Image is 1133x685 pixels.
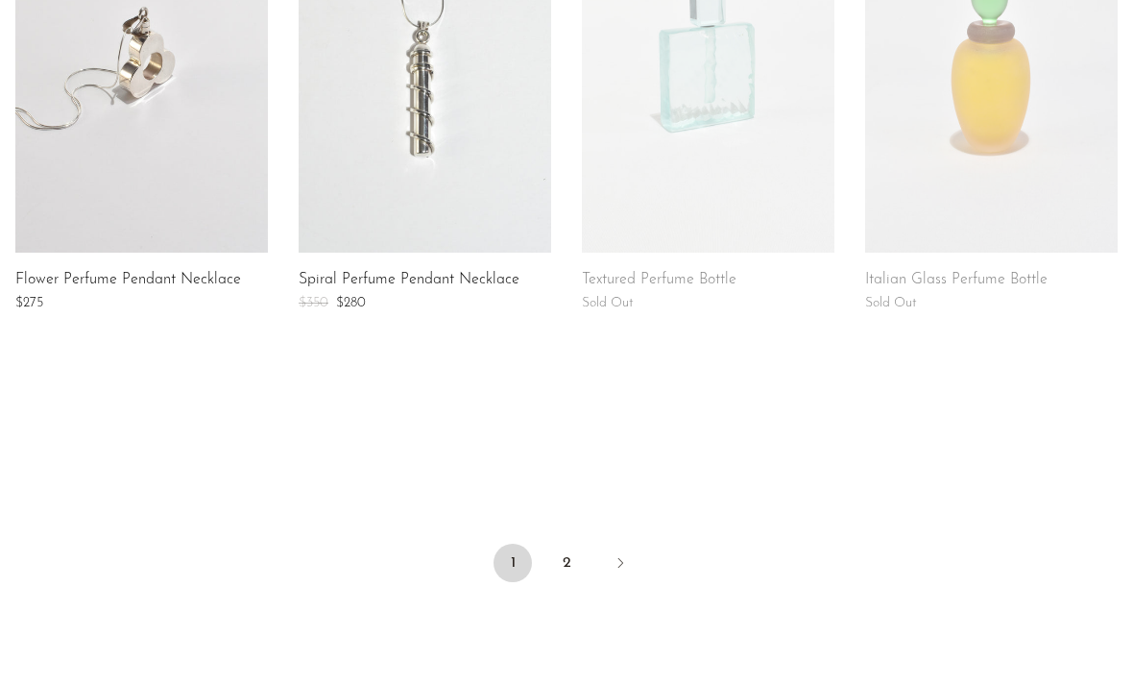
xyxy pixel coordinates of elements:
a: Spiral Perfume Pendant Necklace [299,272,519,289]
a: Italian Glass Perfume Bottle [865,272,1048,289]
a: Textured Perfume Bottle [582,272,736,289]
a: Flower Perfume Pendant Necklace [15,272,241,289]
span: $350 [299,296,328,310]
span: 1 [494,544,532,582]
span: Sold Out [582,296,634,310]
a: 2 [547,544,586,582]
a: Next [601,544,639,586]
span: $275 [15,296,43,310]
span: $280 [336,296,366,310]
span: Sold Out [865,296,917,310]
